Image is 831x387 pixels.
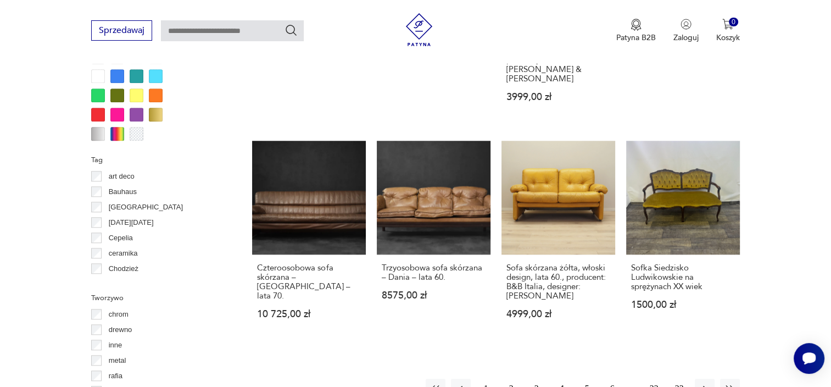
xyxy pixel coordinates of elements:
[729,18,738,27] div: 0
[506,263,610,301] h3: Sofa skórzana żółta, włoski design, lata 60., producent: B&B Italia, designer: [PERSON_NAME]
[257,55,361,64] p: 2900,00 zł
[91,154,226,166] p: Tag
[631,300,735,309] p: 1500,00 zł
[616,32,656,43] p: Patyna B2B
[403,13,436,46] img: Patyna - sklep z meblami i dekoracjami vintage
[377,141,490,340] a: Trzyosobowa sofa skórzana – Dania – lata 60.Trzyosobowa sofa skórzana – Dania – lata 60.8575,00 zł
[716,32,740,43] p: Koszyk
[257,309,361,319] p: 10 725,00 zł
[673,32,699,43] p: Zaloguj
[109,217,154,229] p: [DATE][DATE]
[673,19,699,43] button: Zaloguj
[109,247,138,259] p: ceramika
[109,339,122,351] p: inne
[91,292,226,304] p: Tworzywo
[506,309,610,319] p: 4999,00 zł
[109,263,138,275] p: Chodzież
[506,18,610,84] h3: Sofa skórzana brązowa, duński design, lata 60., designer: [PERSON_NAME], produkcja: [PERSON_NAME]...
[631,263,735,291] h3: Sofka Siedzisko Ludwikowskie na sprężynach XX wiek
[109,201,183,213] p: [GEOGRAPHIC_DATA]
[506,92,610,102] p: 3999,00 zł
[626,141,740,340] a: Sofka Siedzisko Ludwikowskie na sprężynach XX wiekSofka Siedzisko Ludwikowskie na sprężynach XX w...
[109,355,126,367] p: metal
[631,19,642,31] img: Ikona medalu
[722,19,733,30] img: Ikona koszyka
[109,308,129,320] p: chrom
[794,343,824,374] iframe: Smartsupp widget button
[382,263,486,282] h3: Trzyosobowa sofa skórzana – Dania – lata 60.
[109,278,136,290] p: Ćmielów
[616,19,656,43] a: Ikona medaluPatyna B2B
[91,27,152,35] a: Sprzedawaj
[109,370,122,382] p: rafia
[257,263,361,301] h3: Czteroosobowa sofa skórzana – [GEOGRAPHIC_DATA] – lata 70.
[716,19,740,43] button: 0Koszyk
[501,141,615,340] a: Sofa skórzana żółta, włoski design, lata 60., producent: B&B Italia, designer: Tobia ScarpaSofa s...
[109,324,132,336] p: drewno
[252,141,366,340] a: Czteroosobowa sofa skórzana – Niemcy – lata 70.Czteroosobowa sofa skórzana – [GEOGRAPHIC_DATA] – ...
[109,170,135,183] p: art deco
[109,232,133,244] p: Cepelia
[616,19,656,43] button: Patyna B2B
[382,291,486,300] p: 8575,00 zł
[285,24,298,37] button: Szukaj
[681,19,691,30] img: Ikonka użytkownika
[109,186,137,198] p: Bauhaus
[91,20,152,41] button: Sprzedawaj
